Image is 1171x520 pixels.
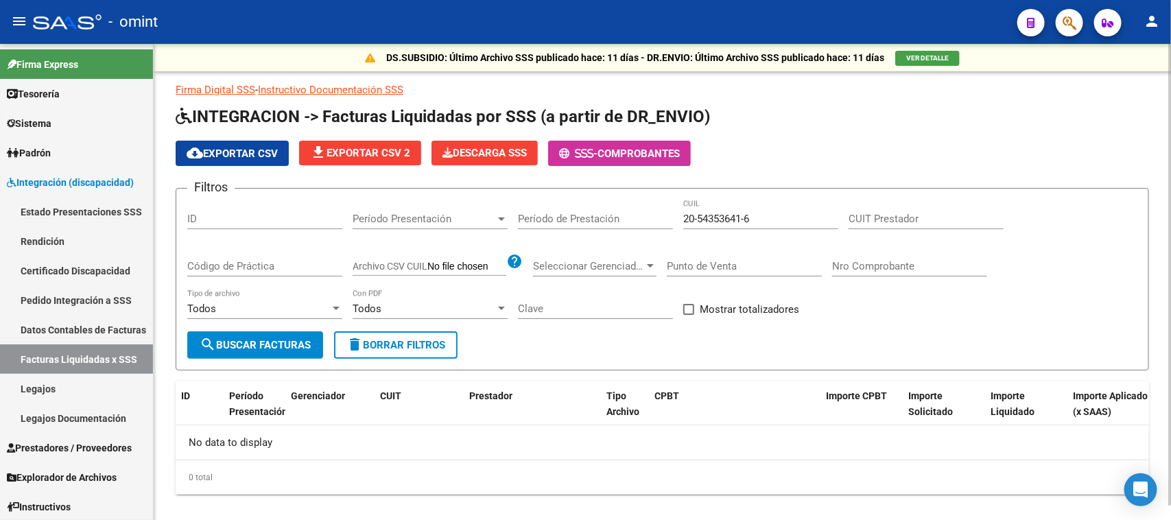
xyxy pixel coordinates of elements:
[826,390,887,401] span: Importe CPBT
[187,178,235,197] h3: Filtros
[431,141,538,166] app-download-masive: Descarga masiva de comprobantes (adjuntos)
[7,175,134,190] span: Integración (discapacidad)
[7,440,132,456] span: Prestadores / Proveedores
[1144,13,1160,29] mat-icon: person
[229,390,287,417] span: Período Presentación
[200,339,311,351] span: Buscar Facturas
[224,381,285,442] datatable-header-cell: Período Presentación
[176,82,1149,97] p: -
[258,84,403,96] a: Instructivo Documentación SSS
[506,253,523,270] mat-icon: help
[7,57,78,72] span: Firma Express
[431,141,538,165] button: Descarga SSS
[7,116,51,131] span: Sistema
[1067,381,1157,442] datatable-header-cell: Importe Aplicado (x SAAS)
[299,141,421,165] button: Exportar CSV 2
[187,331,323,359] button: Buscar Facturas
[380,390,401,401] span: CUIT
[353,303,381,315] span: Todos
[353,261,427,272] span: Archivo CSV CUIL
[108,7,158,37] span: - omint
[1073,390,1148,417] span: Importe Aplicado (x SAAS)
[187,303,216,315] span: Todos
[559,147,598,160] span: -
[11,13,27,29] mat-icon: menu
[187,145,203,161] mat-icon: cloud_download
[176,460,1149,495] div: 0 total
[427,261,506,273] input: Archivo CSV CUIL
[346,336,363,353] mat-icon: delete
[548,141,691,166] button: -Comprobantes
[598,147,680,160] span: Comprobantes
[353,213,495,225] span: Período Presentación
[606,390,639,417] span: Tipo Archivo
[7,470,117,485] span: Explorador de Archivos
[895,51,960,66] button: VER DETALLE
[908,390,953,417] span: Importe Solicitado
[310,147,410,159] span: Exportar CSV 2
[176,84,255,96] a: Firma Digital SSS
[187,147,278,160] span: Exportar CSV
[176,425,1149,460] div: No data to display
[176,107,710,126] span: INTEGRACION -> Facturas Liquidadas por SSS (a partir de DR_ENVIO)
[903,381,985,442] datatable-header-cell: Importe Solicitado
[334,331,458,359] button: Borrar Filtros
[7,145,51,161] span: Padrón
[375,381,464,442] datatable-header-cell: CUIT
[991,390,1034,417] span: Importe Liquidado
[285,381,375,442] datatable-header-cell: Gerenciador
[700,301,799,318] span: Mostrar totalizadores
[176,141,289,166] button: Exportar CSV
[464,381,601,442] datatable-header-cell: Prestador
[7,86,60,102] span: Tesorería
[469,390,512,401] span: Prestador
[1124,473,1157,506] div: Open Intercom Messenger
[176,381,224,442] datatable-header-cell: ID
[985,381,1067,442] datatable-header-cell: Importe Liquidado
[820,381,903,442] datatable-header-cell: Importe CPBT
[654,390,679,401] span: CPBT
[310,144,327,161] mat-icon: file_download
[649,381,820,442] datatable-header-cell: CPBT
[442,147,527,159] span: Descarga SSS
[7,499,71,515] span: Instructivos
[346,339,445,351] span: Borrar Filtros
[386,50,884,65] p: DS.SUBSIDIO: Último Archivo SSS publicado hace: 11 días - DR.ENVIO: Último Archivo SSS publicado ...
[601,381,649,442] datatable-header-cell: Tipo Archivo
[200,336,216,353] mat-icon: search
[906,54,949,62] span: VER DETALLE
[291,390,345,401] span: Gerenciador
[181,390,190,401] span: ID
[533,260,644,272] span: Seleccionar Gerenciador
